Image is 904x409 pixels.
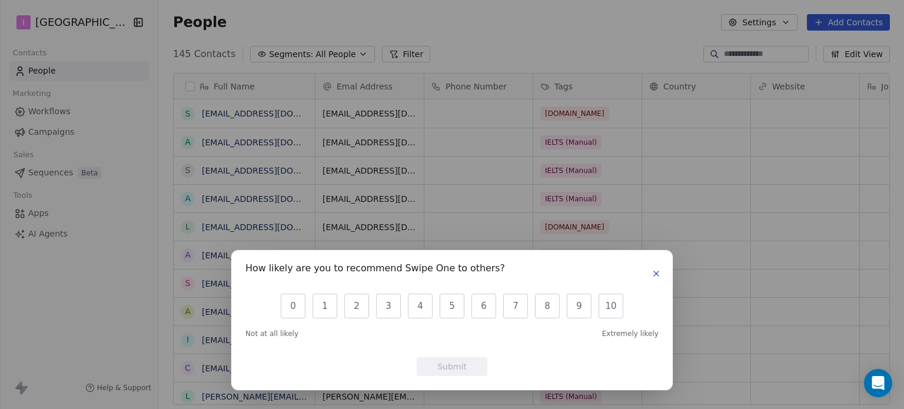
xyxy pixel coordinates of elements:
span: Not at all likely [245,329,298,338]
button: 8 [535,294,560,318]
h1: How likely are you to recommend Swipe One to others? [245,264,505,276]
button: 7 [503,294,528,318]
button: Submit [417,357,487,376]
button: 1 [313,294,337,318]
button: 0 [281,294,305,318]
button: 10 [599,294,623,318]
button: 9 [567,294,591,318]
button: 6 [471,294,496,318]
button: 3 [376,294,401,318]
button: 2 [344,294,369,318]
span: Extremely likely [602,329,659,338]
button: 5 [440,294,464,318]
button: 4 [408,294,433,318]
